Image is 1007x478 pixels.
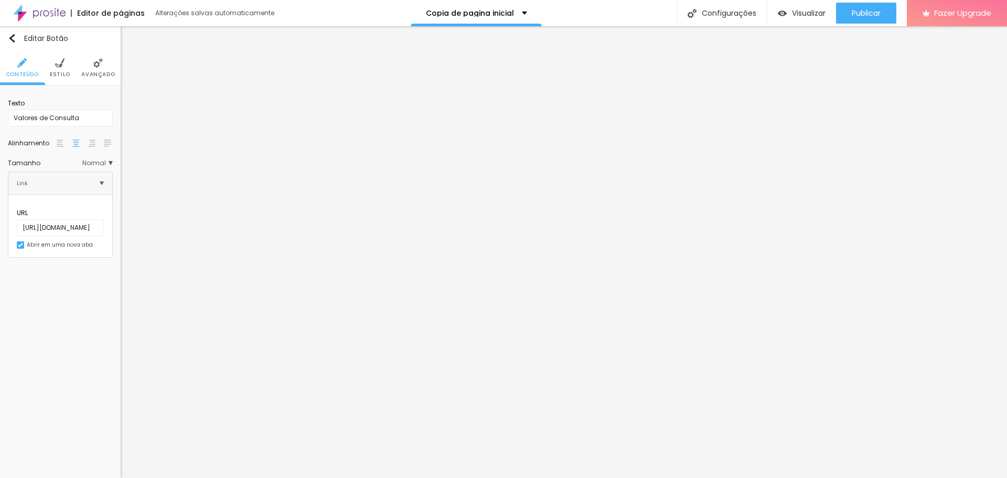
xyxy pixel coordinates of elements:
[8,99,113,108] div: Texto
[852,9,881,17] span: Publicar
[688,9,697,18] img: Icone
[8,160,82,166] div: Tamanho
[18,242,23,248] img: Icone
[100,181,104,185] img: Icone
[50,72,70,77] span: Estilo
[836,3,896,24] button: Publicar
[27,242,93,248] div: Abrir em uma nova aba
[17,58,27,68] img: Icone
[934,8,991,17] span: Fazer Upgrade
[121,26,1007,478] iframe: Editor
[17,177,28,189] div: Link
[71,9,145,17] div: Editor de páginas
[426,9,514,17] p: Copia de pagina inicial
[81,72,115,77] span: Avançado
[55,58,65,68] img: Icone
[72,140,80,147] img: paragraph-center-align.svg
[88,140,95,147] img: paragraph-right-align.svg
[6,72,39,77] span: Conteúdo
[8,140,55,146] div: Alinhamento
[57,140,64,147] img: paragraph-left-align.svg
[767,3,836,24] button: Visualizar
[792,9,826,17] span: Visualizar
[93,58,103,68] img: Icone
[104,140,111,147] img: paragraph-justified-align.svg
[82,160,113,166] span: Normal
[8,172,112,194] div: IconeLink
[778,9,787,18] img: view-1.svg
[155,10,276,16] div: Alterações salvas automaticamente
[17,208,104,218] div: URL
[8,34,16,43] img: Icone
[8,34,68,43] div: Editar Botão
